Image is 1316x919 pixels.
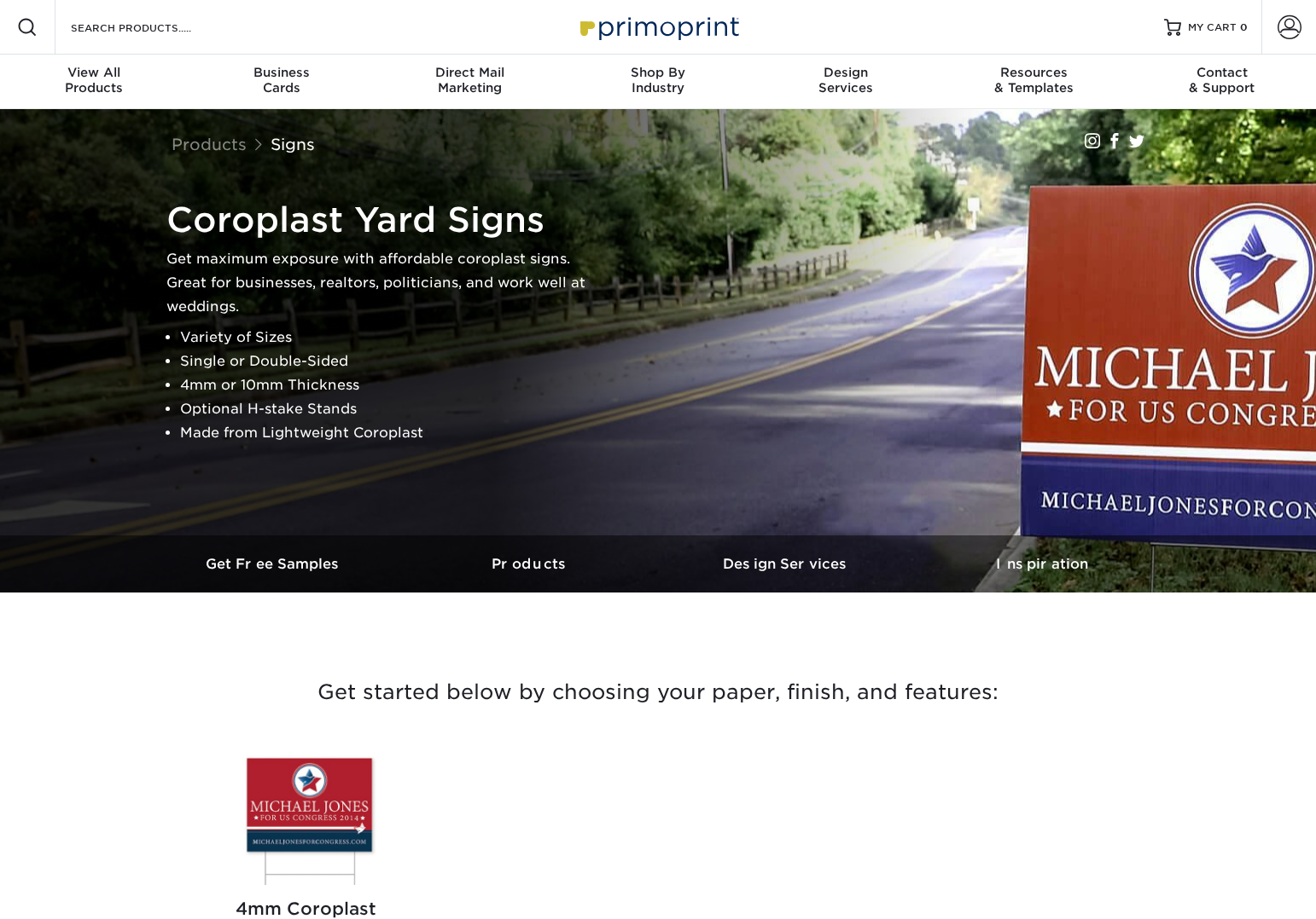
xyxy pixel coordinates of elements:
span: 0 [1240,21,1248,33]
span: Design [752,65,940,80]
h3: Products [402,556,658,572]
a: Get Free Samples [146,535,402,592]
div: Services [752,65,940,95]
a: Inspiration [914,535,1170,592]
h3: Inspiration [914,556,1170,572]
img: Primoprint [573,9,743,45]
div: & Templates [940,65,1127,95]
li: 4mm or 10mm Thickness [180,373,593,397]
a: Design Services [658,535,914,592]
div: Marketing [376,65,564,95]
span: Business [188,65,376,80]
a: Direct MailMarketing [376,55,564,109]
a: Contact& Support [1128,55,1316,109]
h2: 4mm Coroplast [209,899,403,919]
h3: Get Free Samples [146,556,402,572]
span: MY CART [1188,20,1237,35]
h3: Get started below by choosing your paper, finish, and features: [159,654,1157,731]
div: & Support [1128,65,1316,95]
a: Products [402,535,658,592]
a: Shop ByIndustry [564,55,752,109]
a: BusinessCards [188,55,376,109]
span: Resources [940,65,1127,80]
div: Cards [188,65,376,95]
span: Shop By [564,65,752,80]
li: Optional H-stake Stands [180,397,593,421]
li: Made from Lightweight Coroplast [180,421,593,445]
li: Single or Double-Sided [180,350,593,373]
input: SEARCH PRODUCTS..... [69,17,236,38]
a: DesignServices [752,55,940,109]
a: Products [172,135,247,153]
h3: Design Services [658,556,914,572]
li: Variety of Sizes [180,326,593,350]
div: Industry [564,65,752,95]
p: Get maximum exposure with affordable coroplast signs. Great for businesses, realtors, politicians... [166,247,593,319]
img: 4mm Coroplast Signs [209,751,403,885]
span: Direct Mail [376,65,564,80]
h1: Coroplast Yard Signs [166,199,593,240]
span: Contact [1128,65,1316,80]
a: Resources& Templates [940,55,1127,109]
a: Signs [271,135,315,153]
